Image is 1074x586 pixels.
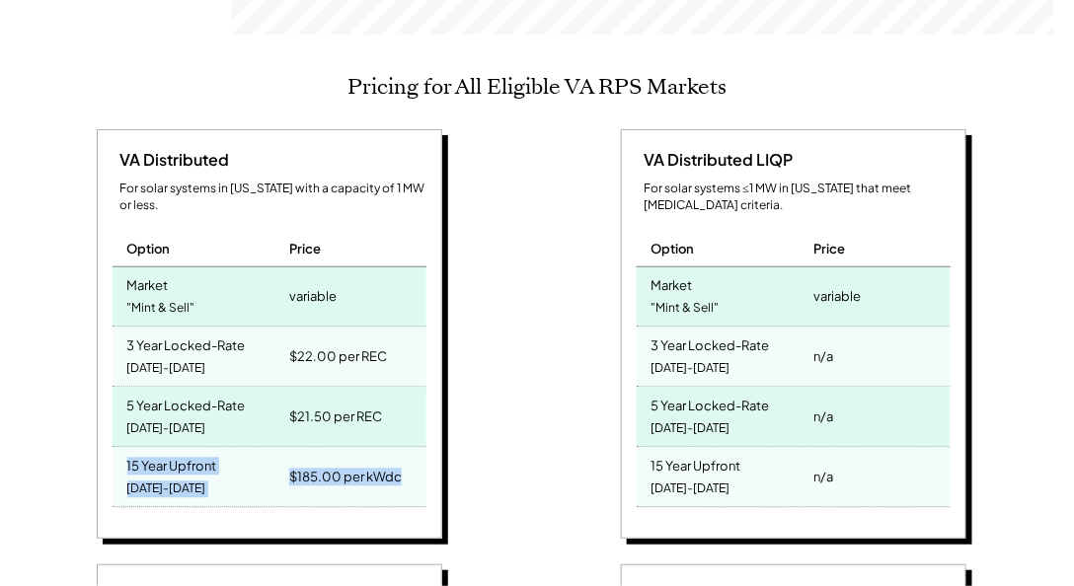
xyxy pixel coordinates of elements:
div: n/a [813,464,833,491]
div: 15 Year Upfront [652,453,741,476]
h2: Pricing for All Eligible VA RPS Markets [347,74,727,100]
div: For solar systems in [US_STATE] with a capacity of 1 MW or less. [120,182,426,215]
div: Market [127,272,169,295]
div: 5 Year Locked-Rate [652,393,770,415]
div: variable [813,283,861,311]
div: Price [289,241,321,258]
div: "Mint & Sell" [127,296,195,323]
div: [DATE]-[DATE] [127,416,206,443]
div: n/a [813,403,833,431]
div: [DATE]-[DATE] [127,476,206,503]
div: n/a [813,343,833,371]
div: [DATE]-[DATE] [127,356,206,383]
div: VA Distributed [113,150,230,172]
div: $185.00 per kWdc [289,464,402,491]
div: [DATE]-[DATE] [652,416,730,443]
div: [DATE]-[DATE] [652,476,730,503]
div: "Mint & Sell" [652,296,720,323]
div: Market [652,272,693,295]
div: $22.00 per REC [289,343,387,371]
div: 15 Year Upfront [127,453,217,476]
div: 3 Year Locked-Rate [127,332,246,355]
div: Option [652,241,695,258]
div: 5 Year Locked-Rate [127,393,246,415]
div: For solar systems ≤1 MW in [US_STATE] that meet [MEDICAL_DATA] criteria. [645,182,951,215]
div: Option [127,241,171,258]
div: Price [813,241,845,258]
div: variable [289,283,337,311]
div: $21.50 per REC [289,403,382,431]
div: 3 Year Locked-Rate [652,332,770,355]
div: [DATE]-[DATE] [652,356,730,383]
div: VA Distributed LIQP [637,150,794,172]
